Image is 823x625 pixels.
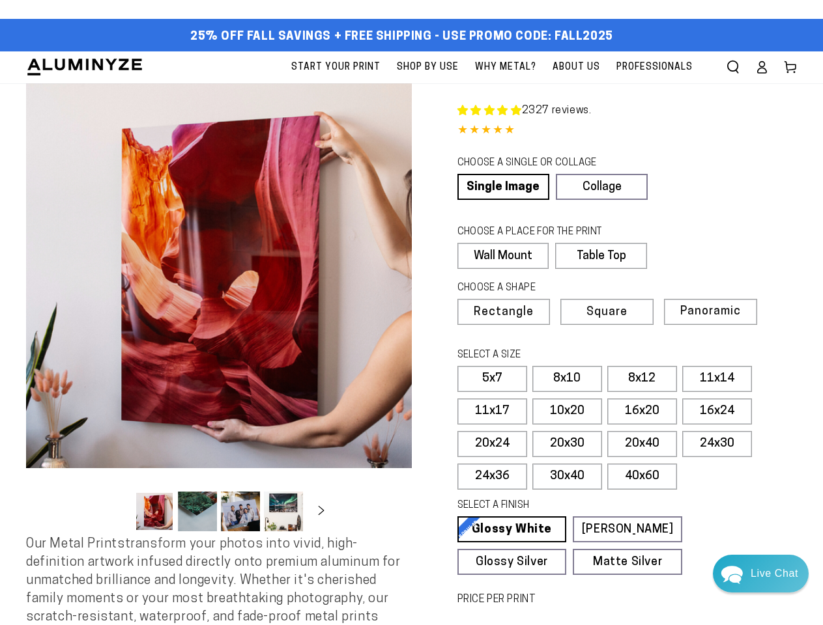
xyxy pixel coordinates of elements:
div: Chat widget toggle [713,555,809,592]
label: 11x17 [457,398,527,424]
img: Aluminyze [26,57,143,77]
label: 20x24 [457,431,527,457]
media-gallery: Gallery Viewer [26,83,412,536]
legend: CHOOSE A SHAPE [457,281,637,296]
label: 16x24 [682,398,752,424]
legend: SELECT A FINISH [457,499,656,513]
span: 25% off FALL Savings + Free Shipping - Use Promo Code: FALL2025 [190,30,613,44]
button: Slide left [102,497,131,526]
label: 20x30 [532,431,602,457]
a: Glossy White [457,516,567,542]
a: Single Image [457,174,549,200]
span: Why Metal? [475,59,536,76]
a: Start Your Print [285,51,387,83]
label: 5x7 [457,366,527,392]
button: Slide right [307,497,336,526]
a: Matte Silver [573,549,682,575]
label: PRICE PER PRINT [457,592,798,607]
div: Contact Us Directly [751,555,798,592]
label: 30x40 [532,464,602,490]
a: About Us [546,51,607,83]
div: 4.85 out of 5.0 stars [457,122,798,141]
a: Glossy Silver [457,549,567,575]
label: 10x20 [532,398,602,424]
span: About Us [553,59,600,76]
label: 16x20 [607,398,677,424]
label: 8x10 [532,366,602,392]
span: Start Your Print [291,59,381,76]
label: 8x12 [607,366,677,392]
a: Professionals [610,51,699,83]
a: Why Metal? [469,51,543,83]
button: Load image 1 in gallery view [135,492,174,531]
a: [PERSON_NAME] [573,516,682,542]
span: Rectangle [474,307,534,318]
legend: CHOOSE A SINGLE OR COLLAGE [457,156,636,171]
legend: SELECT A SIZE [457,348,656,363]
label: Table Top [555,243,647,269]
label: 20x40 [607,431,677,457]
span: Square [586,307,628,318]
label: Wall Mount [457,243,549,269]
label: 40x60 [607,464,677,490]
legend: CHOOSE A PLACE FOR THE PRINT [457,225,635,240]
span: Professionals [616,59,693,76]
button: Load image 2 in gallery view [178,492,217,531]
label: 11x14 [682,366,752,392]
button: Load image 4 in gallery view [264,492,303,531]
button: Load image 3 in gallery view [221,492,260,531]
summary: Search our site [719,53,747,81]
a: Collage [556,174,648,200]
span: Shop By Use [397,59,459,76]
span: Panoramic [680,305,741,318]
label: 24x30 [682,431,752,457]
label: 24x36 [457,464,527,490]
a: Shop By Use [390,51,465,83]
